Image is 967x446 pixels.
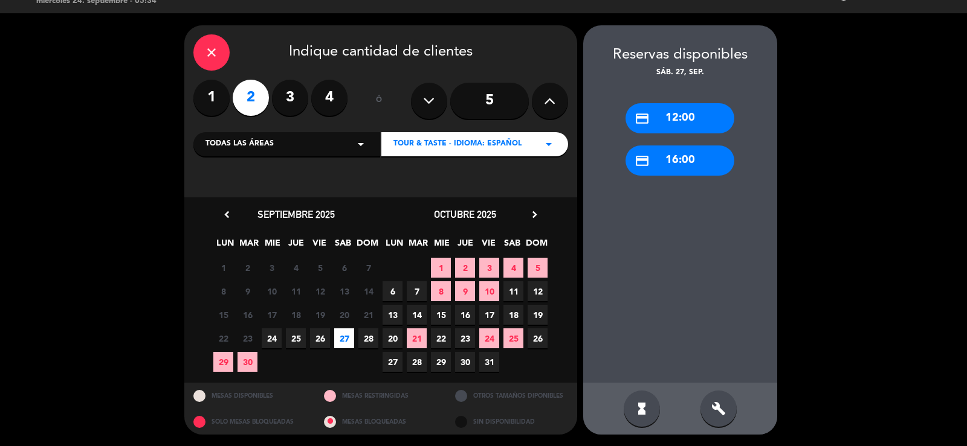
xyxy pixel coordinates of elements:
[357,236,377,256] span: DOM
[407,328,427,348] span: 21
[238,281,257,301] span: 9
[238,305,257,325] span: 16
[479,305,499,325] span: 17
[431,352,451,372] span: 29
[358,281,378,301] span: 14
[542,137,556,151] i: arrow_drop_down
[233,80,269,116] label: 2
[286,236,306,256] span: JUE
[334,305,354,325] span: 20
[383,305,403,325] span: 13
[262,305,282,325] span: 17
[393,138,522,150] span: TOUR & TASTE - IDIOMA: ESPAÑOL
[315,383,446,409] div: MESAS RESTRINGIDAS
[262,236,282,256] span: MIE
[446,409,577,435] div: SIN DISPONIBILIDAD
[526,236,546,256] span: DOM
[407,352,427,372] span: 28
[635,153,650,168] i: credit_card
[383,281,403,301] span: 6
[407,281,427,301] span: 7
[213,281,233,301] span: 8
[479,281,499,301] span: 10
[257,208,335,220] span: septiembre 2025
[213,305,233,325] span: 15
[383,328,403,348] span: 20
[431,305,451,325] span: 15
[310,305,330,325] span: 19
[503,328,523,348] span: 25
[479,258,499,278] span: 3
[502,236,522,256] span: SAB
[455,352,475,372] span: 30
[315,409,446,435] div: MESAS BLOQUEADAS
[213,352,233,372] span: 29
[528,208,541,221] i: chevron_right
[193,34,568,71] div: Indique cantidad de clientes
[455,258,475,278] span: 2
[184,409,315,435] div: SOLO MESAS BLOQUEADAS
[358,305,378,325] span: 21
[455,328,475,348] span: 23
[286,258,306,278] span: 4
[626,145,734,176] div: 16:00
[262,328,282,348] span: 24
[711,401,726,416] i: build
[626,103,734,133] div: 12:00
[503,281,523,301] span: 11
[334,328,354,348] span: 27
[205,138,274,150] span: Todas las áreas
[479,328,499,348] span: 24
[262,258,282,278] span: 3
[408,236,428,256] span: MAR
[479,236,499,256] span: VIE
[503,305,523,325] span: 18
[583,43,777,67] div: Reservas disponibles
[286,328,306,348] span: 25
[193,80,230,116] label: 1
[431,258,451,278] span: 1
[310,258,330,278] span: 5
[272,80,308,116] label: 3
[213,328,233,348] span: 22
[528,305,548,325] span: 19
[583,67,777,79] div: sáb. 27, sep.
[432,236,451,256] span: MIE
[455,305,475,325] span: 16
[262,281,282,301] span: 10
[286,305,306,325] span: 18
[309,236,329,256] span: VIE
[434,208,496,220] span: octubre 2025
[238,352,257,372] span: 30
[431,281,451,301] span: 8
[215,236,235,256] span: LUN
[431,328,451,348] span: 22
[479,352,499,372] span: 31
[358,328,378,348] span: 28
[528,258,548,278] span: 5
[286,281,306,301] span: 11
[184,383,315,409] div: MESAS DISPONIBLES
[407,305,427,325] span: 14
[310,328,330,348] span: 26
[239,236,259,256] span: MAR
[384,236,404,256] span: LUN
[528,281,548,301] span: 12
[455,236,475,256] span: JUE
[333,236,353,256] span: SAB
[334,281,354,301] span: 13
[213,258,233,278] span: 1
[358,258,378,278] span: 7
[204,45,219,60] i: close
[354,137,368,151] i: arrow_drop_down
[334,258,354,278] span: 6
[383,352,403,372] span: 27
[528,328,548,348] span: 26
[503,258,523,278] span: 4
[455,281,475,301] span: 9
[635,401,649,416] i: hourglass_full
[238,258,257,278] span: 2
[635,111,650,126] i: credit_card
[310,281,330,301] span: 12
[238,328,257,348] span: 23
